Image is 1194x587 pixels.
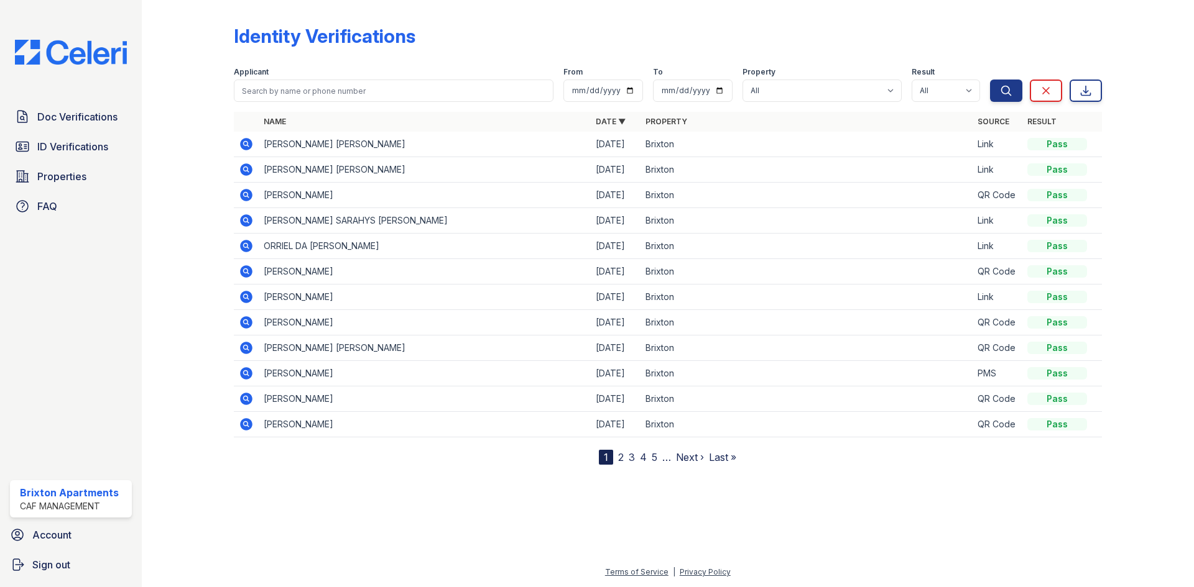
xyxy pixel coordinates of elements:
span: … [662,450,671,465]
input: Search by name or phone number [234,80,553,102]
a: Result [1027,117,1057,126]
a: Terms of Service [605,567,669,576]
a: Name [264,117,286,126]
a: Next › [676,451,704,463]
td: PMS [973,361,1022,386]
a: 5 [652,451,657,463]
td: Link [973,284,1022,310]
div: Pass [1027,342,1087,354]
td: [DATE] [591,310,641,335]
div: 1 [599,450,613,465]
div: Pass [1027,265,1087,278]
span: FAQ [37,199,57,214]
td: Brixton [641,412,973,437]
a: Properties [10,164,132,189]
td: [DATE] [591,335,641,361]
td: [PERSON_NAME] [259,183,591,208]
td: [DATE] [591,157,641,183]
td: Brixton [641,259,973,284]
label: Result [912,67,935,77]
td: Link [973,234,1022,259]
span: Properties [37,169,86,184]
div: Pass [1027,240,1087,252]
div: Pass [1027,393,1087,405]
td: [PERSON_NAME] [PERSON_NAME] [259,132,591,157]
div: CAF Management [20,500,119,512]
td: [DATE] [591,208,641,234]
td: Brixton [641,335,973,361]
span: Sign out [32,557,70,572]
label: From [563,67,583,77]
td: [DATE] [591,234,641,259]
a: 4 [640,451,647,463]
td: QR Code [973,183,1022,208]
td: [PERSON_NAME] [259,284,591,310]
div: Pass [1027,291,1087,303]
td: Brixton [641,208,973,234]
a: Last » [709,451,736,463]
td: QR Code [973,259,1022,284]
td: Brixton [641,132,973,157]
td: [PERSON_NAME] [259,386,591,412]
td: [PERSON_NAME] [259,310,591,335]
td: Brixton [641,361,973,386]
td: Link [973,208,1022,234]
td: [PERSON_NAME] [PERSON_NAME] [259,157,591,183]
a: Privacy Policy [680,567,731,576]
a: Doc Verifications [10,104,132,129]
td: Brixton [641,284,973,310]
a: 2 [618,451,624,463]
label: Property [743,67,775,77]
td: [PERSON_NAME] [259,412,591,437]
td: Brixton [641,310,973,335]
div: | [673,567,675,576]
div: Pass [1027,316,1087,329]
td: [PERSON_NAME] [259,259,591,284]
td: QR Code [973,335,1022,361]
td: [DATE] [591,132,641,157]
a: FAQ [10,194,132,219]
td: Brixton [641,183,973,208]
td: [DATE] [591,183,641,208]
a: Property [646,117,687,126]
img: CE_Logo_Blue-a8612792a0a2168367f1c8372b55b34899dd931a85d93a1a3d3e32e68fde9ad4.png [5,40,137,65]
div: Pass [1027,214,1087,227]
td: Brixton [641,157,973,183]
td: Brixton [641,234,973,259]
span: Doc Verifications [37,109,118,124]
td: [DATE] [591,259,641,284]
td: QR Code [973,412,1022,437]
td: [PERSON_NAME] SARAHYS [PERSON_NAME] [259,208,591,234]
td: Link [973,132,1022,157]
td: Link [973,157,1022,183]
td: QR Code [973,386,1022,412]
a: Account [5,522,137,547]
td: Brixton [641,386,973,412]
td: QR Code [973,310,1022,335]
span: Account [32,527,72,542]
div: Pass [1027,189,1087,201]
td: [DATE] [591,412,641,437]
div: Pass [1027,138,1087,150]
label: Applicant [234,67,269,77]
a: 3 [629,451,635,463]
div: Pass [1027,163,1087,176]
td: [DATE] [591,361,641,386]
td: [DATE] [591,284,641,310]
div: Pass [1027,418,1087,430]
div: Brixton Apartments [20,485,119,500]
a: Source [978,117,1009,126]
td: [DATE] [591,386,641,412]
span: ID Verifications [37,139,108,154]
div: Identity Verifications [234,25,415,47]
a: ID Verifications [10,134,132,159]
td: [PERSON_NAME] [259,361,591,386]
td: ORRIEL DA [PERSON_NAME] [259,234,591,259]
label: To [653,67,663,77]
a: Sign out [5,552,137,577]
div: Pass [1027,367,1087,380]
a: Date ▼ [596,117,626,126]
td: [PERSON_NAME] [PERSON_NAME] [259,335,591,361]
